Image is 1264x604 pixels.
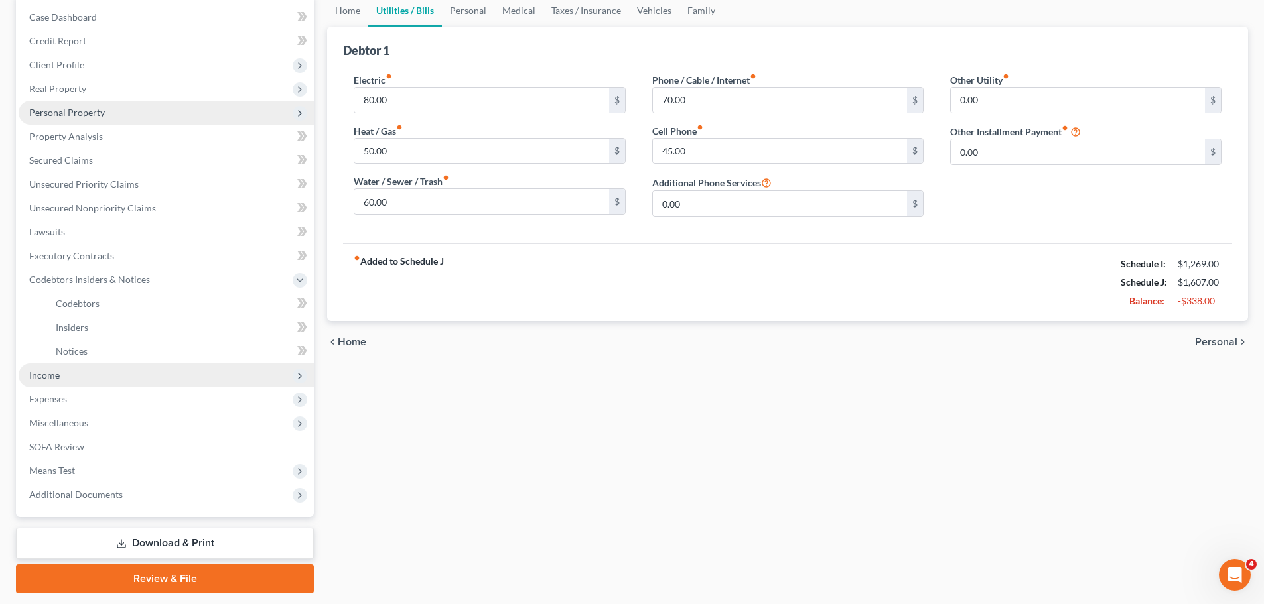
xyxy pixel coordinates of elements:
[697,124,703,131] i: fiber_manual_record
[653,139,907,164] input: --
[652,124,703,138] label: Cell Phone
[750,73,756,80] i: fiber_manual_record
[29,154,93,166] span: Secured Claims
[1195,337,1237,347] span: Personal
[1219,559,1251,591] iframe: Intercom live chat
[343,42,389,58] div: Debtor 1
[951,139,1205,164] input: --
[19,244,314,268] a: Executory Contracts
[56,298,100,309] span: Codebtors
[19,125,314,149] a: Property Analysis
[652,73,756,87] label: Phone / Cable / Internet
[29,11,97,23] span: Case Dashboard
[354,139,608,164] input: --
[56,345,88,357] span: Notices
[19,149,314,172] a: Secured Claims
[354,189,608,214] input: --
[653,191,907,216] input: --
[29,107,105,118] span: Personal Property
[1129,295,1164,306] strong: Balance:
[19,29,314,53] a: Credit Report
[1246,559,1257,570] span: 4
[1121,276,1167,288] strong: Schedule J:
[29,441,84,452] span: SOFA Review
[354,255,444,310] strong: Added to Schedule J
[652,174,772,190] label: Additional Phone Services
[29,417,88,428] span: Miscellaneous
[354,255,360,261] i: fiber_manual_record
[354,88,608,113] input: --
[1178,294,1222,308] div: -$338.00
[29,250,114,261] span: Executory Contracts
[354,124,403,138] label: Heat / Gas
[29,202,156,213] span: Unsecured Nonpriority Claims
[29,83,86,94] span: Real Property
[950,73,1009,87] label: Other Utility
[45,292,314,316] a: Codebtors
[609,189,625,214] div: $
[1121,258,1166,269] strong: Schedule I:
[16,564,314,593] a: Review & File
[327,337,366,347] button: chevron_left Home
[950,125,1068,139] label: Other Installment Payment
[29,465,75,476] span: Means Test
[609,139,625,164] div: $
[29,274,150,285] span: Codebtors Insiders & Notices
[19,5,314,29] a: Case Dashboard
[19,172,314,196] a: Unsecured Priority Claims
[1195,337,1248,347] button: Personal chevron_right
[1205,88,1221,113] div: $
[16,528,314,559] a: Download & Print
[327,337,338,347] i: chevron_left
[1062,125,1068,131] i: fiber_manual_record
[19,196,314,220] a: Unsecured Nonpriority Claims
[907,88,923,113] div: $
[29,59,84,70] span: Client Profile
[29,489,123,500] span: Additional Documents
[1237,337,1248,347] i: chevron_right
[29,226,65,237] span: Lawsuits
[1178,276,1222,289] div: $1,607.00
[29,35,86,46] span: Credit Report
[443,174,449,181] i: fiber_manual_record
[56,322,88,333] span: Insiders
[907,191,923,216] div: $
[338,337,366,347] span: Home
[45,339,314,363] a: Notices
[1205,139,1221,164] div: $
[45,316,314,339] a: Insiders
[907,139,923,164] div: $
[396,124,403,131] i: fiber_manual_record
[609,88,625,113] div: $
[951,88,1205,113] input: --
[29,369,60,381] span: Income
[1178,257,1222,271] div: $1,269.00
[354,174,449,188] label: Water / Sewer / Trash
[19,220,314,244] a: Lawsuits
[354,73,392,87] label: Electric
[1003,73,1009,80] i: fiber_manual_record
[19,435,314,459] a: SOFA Review
[29,393,67,404] span: Expenses
[29,178,139,190] span: Unsecured Priority Claims
[386,73,392,80] i: fiber_manual_record
[653,88,907,113] input: --
[29,131,103,142] span: Property Analysis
